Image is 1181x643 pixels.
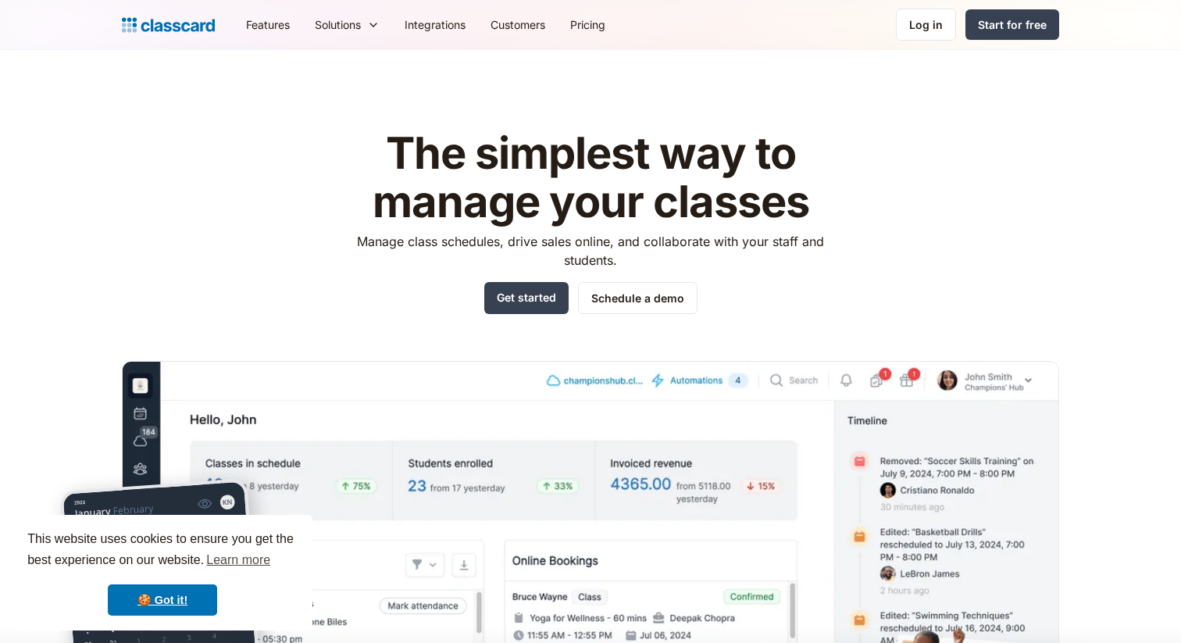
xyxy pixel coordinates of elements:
h1: The simplest way to manage your classes [343,130,839,226]
a: home [122,14,215,36]
a: Pricing [558,7,618,42]
a: Schedule a demo [578,282,698,314]
div: cookieconsent [12,515,312,630]
a: Log in [896,9,956,41]
span: This website uses cookies to ensure you get the best experience on our website. [27,530,298,572]
p: Manage class schedules, drive sales online, and collaborate with your staff and students. [343,232,839,270]
a: Start for free [965,9,1059,40]
a: learn more about cookies [204,548,273,572]
div: Log in [909,16,943,33]
a: Customers [478,7,558,42]
div: Start for free [978,16,1047,33]
a: dismiss cookie message [108,584,217,616]
a: Get started [484,282,569,314]
a: Features [234,7,302,42]
div: Solutions [302,7,392,42]
a: Integrations [392,7,478,42]
div: Solutions [315,16,361,33]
